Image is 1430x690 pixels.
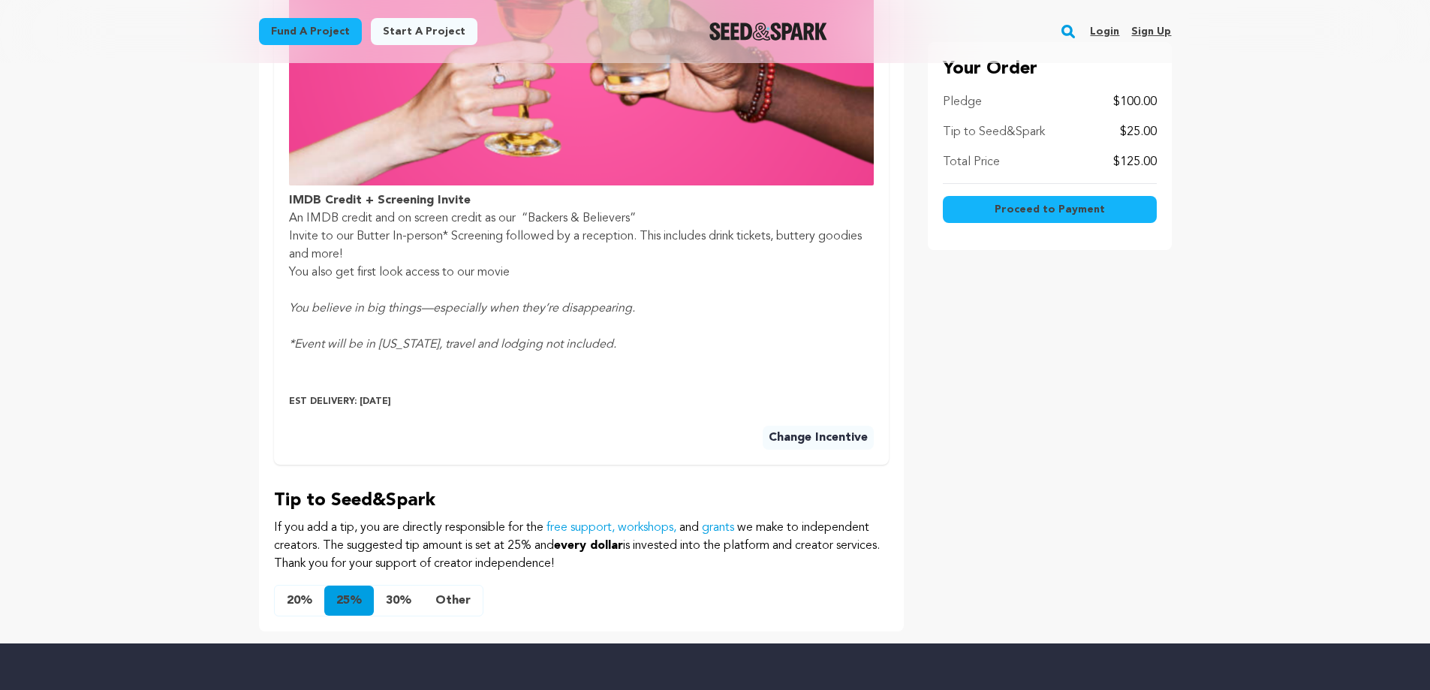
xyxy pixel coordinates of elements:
[1090,20,1119,44] a: Login
[943,93,982,111] p: Pledge
[371,18,477,45] a: Start a project
[289,339,616,351] em: *Event will be in [US_STATE], travel and lodging not included.
[289,194,471,206] strong: IMDB Credit + Screening Invite
[423,586,483,616] button: Other
[289,227,874,264] li: Invite to our Butter In-person* Screening followed by a reception. This includes drink tickets, b...
[1120,123,1157,141] p: $25.00
[546,522,676,534] a: free support, workshops,
[289,264,874,282] li: You also get first look access to our movie
[259,18,362,45] a: Fund a project
[289,303,635,315] em: You believe in big things—especially when they’re disappearing.
[289,396,874,408] p: Est Delivery: [DATE]
[943,196,1157,223] button: Proceed to Payment
[289,209,874,227] li: An IMDB credit and on screen credit as our “Backers & Believers”
[943,153,1000,171] p: Total Price
[1131,20,1171,44] a: Sign up
[709,23,827,41] a: Seed&Spark Homepage
[763,426,874,450] button: Change Incentive
[275,586,324,616] button: 20%
[1113,93,1157,111] p: $100.00
[943,123,1045,141] p: Tip to Seed&Spark
[324,586,374,616] button: 25%
[995,202,1105,217] span: Proceed to Payment
[1113,153,1157,171] p: $125.00
[943,57,1157,81] p: Your Order
[374,586,423,616] button: 30%
[274,519,889,573] p: If you add a tip, you are directly responsible for the and we make to independent creators. The s...
[709,23,827,41] img: Seed&Spark Logo Dark Mode
[554,540,623,552] span: every dollar
[702,522,734,534] a: grants
[274,489,889,513] p: Tip to Seed&Spark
